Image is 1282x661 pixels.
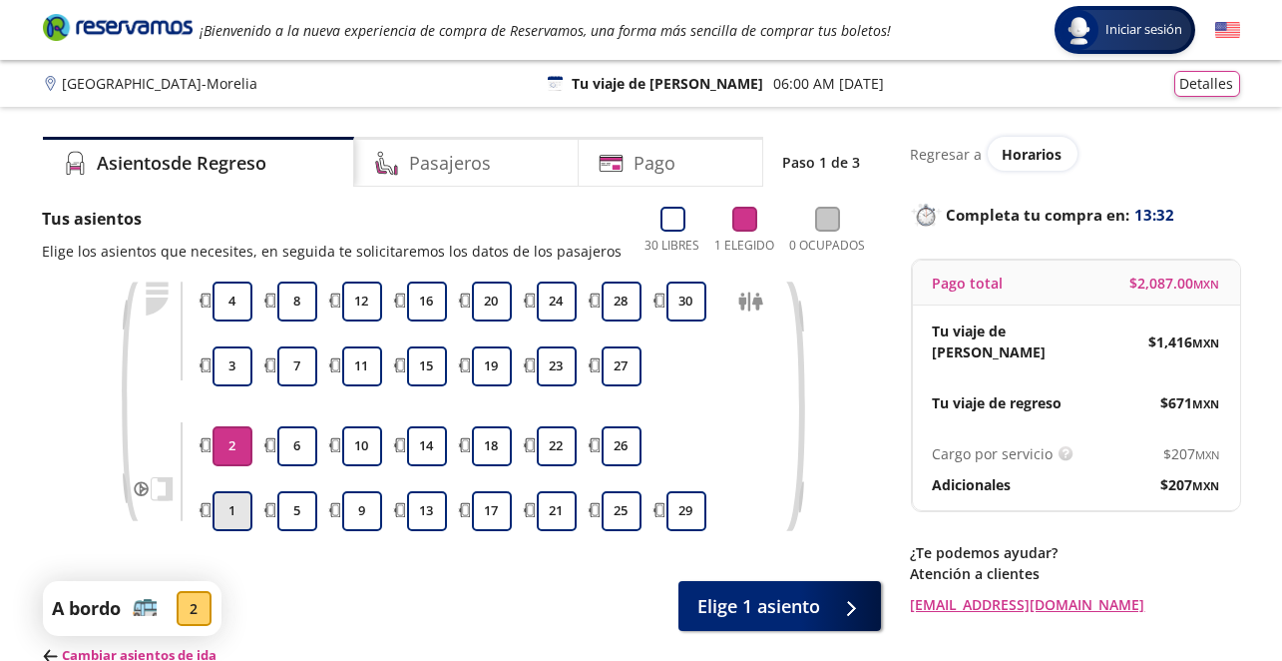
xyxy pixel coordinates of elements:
p: ¿Te podemos ayudar? [911,542,1240,563]
small: MXN [1194,277,1220,292]
h4: Asientos de Regreso [98,150,267,177]
p: 06:00 AM [DATE] [774,73,885,94]
button: 25 [602,491,641,531]
button: 4 [213,282,252,322]
p: Atención a clientes [911,563,1240,584]
button: 15 [407,346,447,386]
p: Completa tu compra en : [911,201,1240,229]
p: Adicionales [933,474,1012,495]
p: [GEOGRAPHIC_DATA] - Morelia [63,73,258,94]
span: $ 207 [1164,443,1220,464]
p: A bordo [53,595,122,622]
p: Paso 1 de 3 [783,152,861,173]
button: 8 [277,282,317,322]
small: MXN [1193,478,1220,493]
a: [EMAIL_ADDRESS][DOMAIN_NAME] [911,594,1240,615]
button: 5 [277,491,317,531]
button: 13 [407,491,447,531]
button: 22 [537,426,577,466]
p: 0 Ocupados [790,237,866,255]
p: Cargo por servicio [933,443,1054,464]
button: 29 [666,491,706,531]
button: 3 [213,346,252,386]
button: 18 [472,426,512,466]
span: 13:32 [1135,204,1175,227]
button: 11 [342,346,382,386]
span: $ 1,416 [1149,331,1220,352]
button: 6 [277,426,317,466]
p: Tu viaje de regreso [933,392,1063,413]
button: 19 [472,346,512,386]
h4: Pasajeros [409,150,491,177]
h4: Pago [634,150,675,177]
button: 28 [602,282,641,322]
button: 1 [213,491,252,531]
span: Horarios [1003,145,1063,164]
span: $ 671 [1161,392,1220,413]
button: Elige 1 asiento [678,581,881,631]
span: $ 207 [1161,474,1220,495]
span: Iniciar sesión [1098,20,1191,40]
button: 30 [666,282,706,322]
small: MXN [1193,396,1220,411]
button: 14 [407,426,447,466]
small: MXN [1193,335,1220,350]
a: Brand Logo [43,12,193,48]
p: 1 Elegido [715,237,775,255]
p: Elige los asientos que necesites, en seguida te solicitaremos los datos de los pasajeros [43,241,623,262]
div: 2 [177,591,212,626]
button: 24 [537,282,577,322]
button: 16 [407,282,447,322]
div: Regresar a ver horarios [911,137,1240,171]
small: MXN [1196,447,1220,462]
button: 2 [213,426,252,466]
p: 30 Libres [645,237,700,255]
button: 21 [537,491,577,531]
p: Tu viaje de [PERSON_NAME] [933,321,1076,362]
button: 7 [277,346,317,386]
p: Regresar a [911,144,983,165]
button: 12 [342,282,382,322]
button: 17 [472,491,512,531]
em: ¡Bienvenido a la nueva experiencia de compra de Reservamos, una forma más sencilla de comprar tus... [201,21,892,40]
span: Elige 1 asiento [698,593,821,620]
button: Detalles [1174,71,1240,97]
i: Brand Logo [43,12,193,42]
p: Pago total [933,273,1004,294]
p: Tu viaje de [PERSON_NAME] [573,73,764,94]
button: 9 [342,491,382,531]
button: 20 [472,282,512,322]
span: $ 2,087.00 [1130,273,1220,294]
button: 23 [537,346,577,386]
button: 26 [602,426,641,466]
button: 27 [602,346,641,386]
p: Tus asientos [43,207,623,231]
button: 10 [342,426,382,466]
button: English [1215,18,1240,43]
